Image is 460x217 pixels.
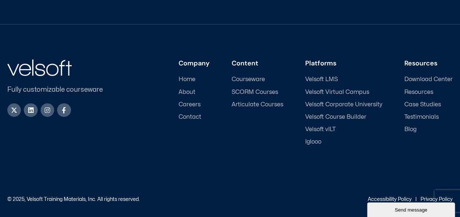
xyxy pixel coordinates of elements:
h3: Platforms [305,60,382,68]
span: Iglooo [305,138,321,145]
iframe: chat widget [367,201,456,217]
span: Courseware [232,76,265,83]
a: Blog [404,126,453,133]
h3: Resources [404,60,453,68]
a: Velsoft Course Builder [305,114,382,121]
span: Home [179,76,195,83]
h3: Content [232,60,283,68]
p: | [415,197,417,202]
h3: Company [179,60,210,68]
a: Careers [179,101,210,108]
a: SCORM Courses [232,89,283,96]
a: Velsoft LMS [305,76,382,83]
a: Resources [404,89,453,96]
span: Velsoft Virtual Campus [305,89,369,96]
span: Resources [404,89,433,96]
p: Fully customizable courseware [7,85,115,95]
a: Contact [179,114,210,121]
a: Articulate Courses [232,101,283,108]
a: About [179,89,210,96]
a: Home [179,76,210,83]
a: Courseware [232,76,283,83]
p: © 2025, Velsoft Training Materials, Inc. All rights reserved. [7,197,140,202]
a: Testimonials [404,114,453,121]
span: About [179,89,195,96]
a: Privacy Policy [420,197,453,202]
a: Download Center [404,76,453,83]
a: Velsoft Corporate University [305,101,382,108]
span: Velsoft LMS [305,76,338,83]
a: Iglooo [305,138,382,145]
a: Accessibility Policy [368,197,412,202]
a: Case Studies [404,101,453,108]
a: Velsoft Virtual Campus [305,89,382,96]
span: Velsoft Course Builder [305,114,366,121]
span: Blog [404,126,416,133]
span: Case Studies [404,101,441,108]
span: Velsoft vILT [305,126,336,133]
span: Testimonials [404,114,439,121]
span: Careers [179,101,201,108]
span: Contact [179,114,201,121]
a: Velsoft vILT [305,126,382,133]
span: SCORM Courses [232,89,278,96]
